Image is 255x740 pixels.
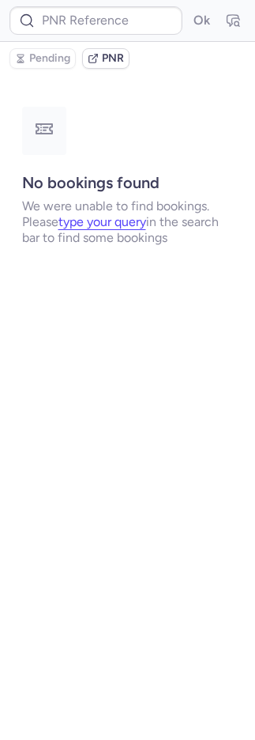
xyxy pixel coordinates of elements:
button: Ok [189,8,214,33]
strong: No bookings found [22,173,159,192]
button: PNR [82,48,129,69]
button: Pending [9,48,76,69]
input: PNR Reference [9,6,182,35]
p: Please in the search bar to find some bookings [22,214,234,246]
p: We were unable to find bookings. [22,198,234,214]
button: type your query [58,215,146,229]
span: Pending [29,52,70,65]
span: PNR [102,52,124,65]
